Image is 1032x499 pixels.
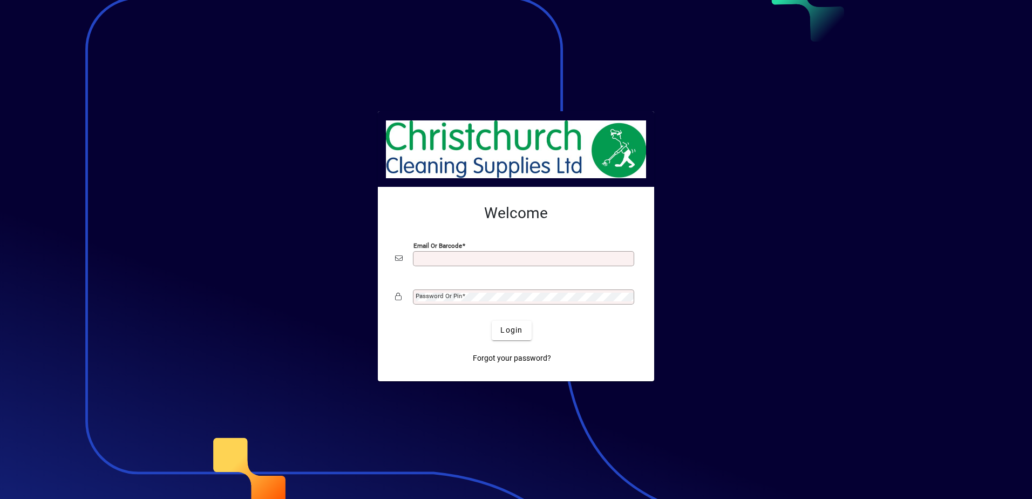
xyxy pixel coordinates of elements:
[500,325,522,336] span: Login
[492,321,531,340] button: Login
[413,241,462,249] mat-label: Email or Barcode
[469,349,555,368] a: Forgot your password?
[395,204,637,222] h2: Welcome
[473,353,551,364] span: Forgot your password?
[416,292,462,300] mat-label: Password or Pin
